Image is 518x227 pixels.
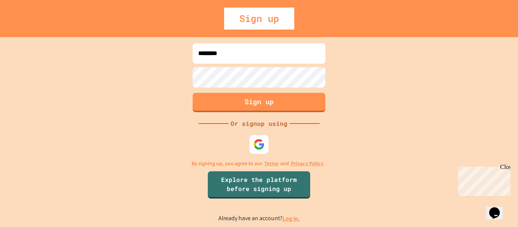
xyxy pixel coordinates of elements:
[3,3,52,48] div: Chat with us now!Close
[455,164,510,196] iframe: chat widget
[193,93,325,112] button: Sign up
[253,139,265,150] img: google-icon.svg
[283,214,300,222] a: Log in.
[224,8,294,30] div: Sign up
[208,171,310,199] a: Explore the platform before signing up
[291,160,323,168] a: Privacy Policy
[264,160,278,168] a: Terms
[229,119,289,128] div: Or signup using
[486,197,510,219] iframe: chat widget
[192,160,327,168] p: By signing up, you agree to our and .
[218,214,300,223] p: Already have an account?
